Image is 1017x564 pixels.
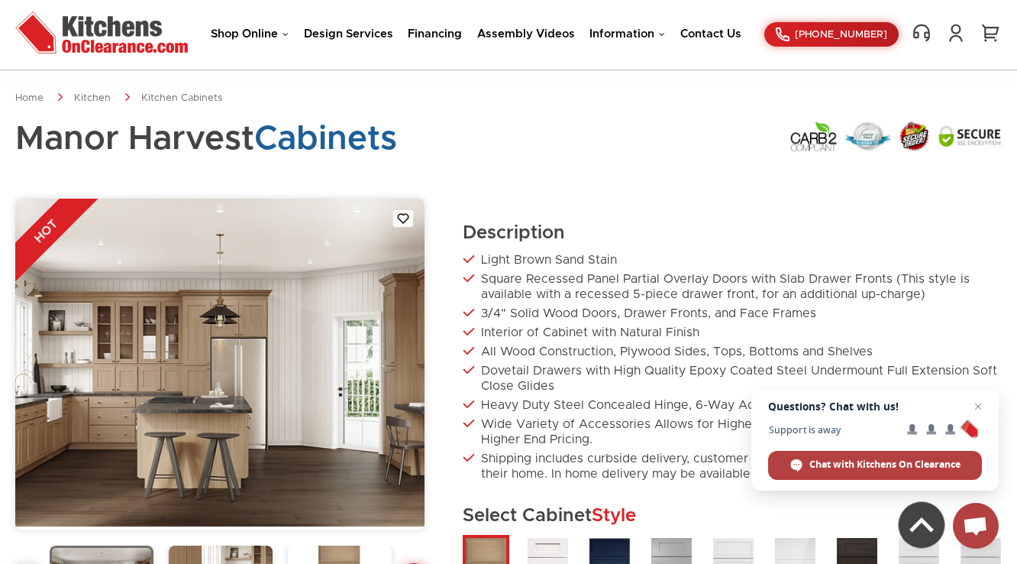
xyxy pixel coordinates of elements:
a: Kitchen [74,93,111,103]
a: [PHONE_NUMBER] [764,22,899,47]
a: Design Services [304,28,393,40]
span: Close chat [969,397,987,416]
li: Light Brown Sand Stain [463,252,1002,267]
span: Chat with Kitchens On Clearance [809,458,960,472]
img: Kitchens On Clearance [15,11,188,53]
a: Kitchen Cabinets [141,93,222,103]
h1: Manor Harvest [15,121,397,157]
img: Lowest Price Guarantee [844,122,891,151]
span: Support is away [768,424,896,436]
img: Secure Order [898,121,931,151]
div: Open chat [953,503,999,549]
a: Information [589,28,665,40]
img: gallery_36_19108_19109_6_MHV_1.1.jpg [15,199,425,527]
li: Shipping includes curbside delivery, customer is responsible to bring the shipment into their hom... [463,451,1002,481]
li: 3/4" Solid Wood Doors, Drawer Fronts, and Face Frames [463,306,1002,321]
h2: Description [463,222,1002,245]
a: Home [15,93,44,103]
span: Questions? Chat with us! [768,400,982,413]
a: Contact Us [680,28,741,40]
img: Secure SSL Encyption [938,125,1002,147]
a: Financing [408,28,462,40]
li: Dovetail Drawers with High Quality Epoxy Coated Steel Undermount Full Extension Soft Close Glides [463,363,1002,394]
span: [PHONE_NUMBER] [795,30,887,40]
h2: Select Cabinet [463,504,1002,527]
li: Wide Variety of Accessories Allows for Higher End Design Capability Without the Higher End Pricing. [463,417,1002,447]
div: Chat with Kitchens On Clearance [768,451,982,480]
li: Heavy Duty Steel Concealed Hinge, 6-Way Adjustable Soft-Close Hinges [463,397,1002,413]
img: Back to top [899,502,944,548]
a: Shop Online [211,28,289,40]
img: Carb2 Compliant [789,121,838,152]
span: Style [592,507,636,525]
li: Interior of Cabinet with Natural Finish [463,325,1002,340]
li: All Wood Construction, Plywood Sides, Tops, Bottoms and Shelves [463,344,1002,359]
li: Square Recessed Panel Partial Overlay Doors with Slab Drawer Fronts (This style is available with... [463,271,1002,302]
span: Cabinets [254,122,397,156]
a: Assembly Videos [477,28,575,40]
